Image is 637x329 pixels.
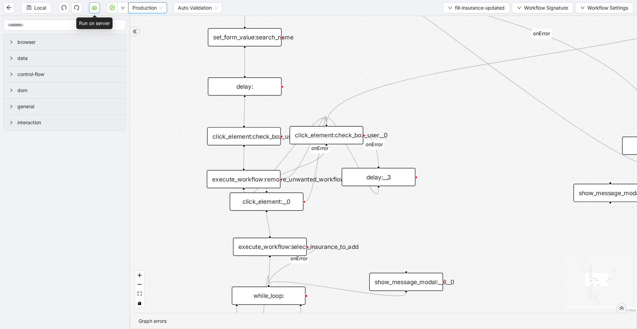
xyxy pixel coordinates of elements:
span: general [17,103,120,110]
div: execute_workflow:select_insurance_to_add [233,238,307,256]
span: Workflow Settings [587,4,628,12]
button: toggle interactivity [135,299,144,308]
button: play-circle [107,2,118,13]
button: undo [58,2,69,13]
span: right [9,72,13,76]
div: dom [4,83,126,98]
div: set_form_value:search_name [208,28,282,46]
button: downWorkflow Signature [512,2,573,13]
span: Production [132,3,163,13]
span: right [9,40,13,44]
a: React Flow attribution [618,308,636,312]
button: cloud-server [89,2,100,13]
div: while_loop: [232,287,305,305]
span: play-circle [109,5,115,10]
span: save [27,5,31,10]
div: delay: [208,77,282,96]
div: click_element:check_box_user__0 [289,126,363,144]
span: interaction [17,119,120,126]
span: data [17,54,120,62]
span: right [9,56,13,60]
div: click_element:check_box_user [207,127,281,145]
button: downWorkflow Settings [575,2,634,13]
div: Run on server [76,17,113,29]
g: Edge from execute_workflow:remove_unwanted_workflows to click_element:check_box_user__0 [244,118,326,196]
g: Edge from click_element:check_box_user__0 to delay:__3 [365,135,384,166]
button: zoom in [135,271,144,280]
span: cloud-server [92,5,97,10]
span: Workflow Signature [524,4,568,12]
div: browser [4,34,126,50]
g: Edge from click_element:__0 to execute_workflow:select_insurance_to_add [266,213,270,236]
div: delay:__3 [342,168,416,186]
span: right [9,121,13,125]
span: redo [74,5,79,10]
span: right [9,104,13,109]
div: execute_workflow:remove_unwanted_workflows [207,170,281,188]
span: arrow-left [6,5,12,10]
span: double-right [619,306,624,311]
g: Edge from delay:__3 to click_element:check_box_user__0 [326,118,378,194]
button: downfill-insurance-updated [443,2,510,13]
div: click_element:__0 [230,192,303,211]
div: control-flow [4,66,126,82]
button: fit view [135,289,144,299]
g: Edge from execute_workflow:remove_unwanted_workflows to click_element:check_box_user__0 [283,117,326,179]
div: general [4,99,126,114]
span: down [121,6,125,10]
span: dom [17,87,120,94]
span: fill-insurance-updated [455,4,505,12]
span: plus-circle [604,210,616,222]
div: interaction [4,115,126,130]
div: show_message_modal:__0__0 [369,273,443,291]
button: redo [71,2,82,13]
button: down [117,2,128,13]
span: browser [17,38,120,46]
span: Auto Validation [178,3,218,13]
button: saveLocal [21,2,52,13]
span: double-right [132,29,137,34]
g: Edge from show_message_modal:__0__0 to while_loop: [269,282,406,296]
g: Edge from click_element:check_box_user to execute_workflow:remove_unwanted_workflows [244,147,244,168]
span: Local [34,4,46,12]
button: zoom out [135,280,144,289]
span: control-flow [17,71,120,78]
span: undo [61,5,67,10]
div: data [4,50,126,66]
span: down [517,6,521,10]
span: down [581,6,585,10]
div: Graph errors [139,317,628,325]
span: right [9,88,13,92]
button: arrow-left [3,2,14,13]
g: Edge from click_element:__0 to click_element:check_box_user__0 [305,116,330,202]
g: Edge from execute_workflow:select_insurance_to_add to while_loop: [269,247,315,284]
span: down [448,6,452,10]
